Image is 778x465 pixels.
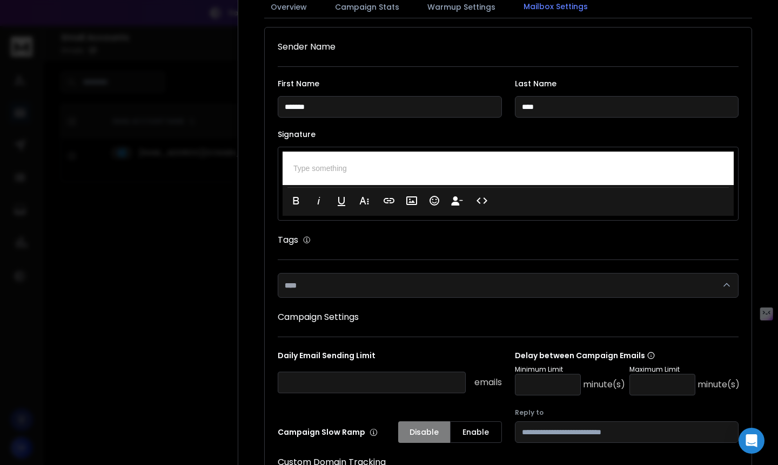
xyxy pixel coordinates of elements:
label: First Name [278,80,502,87]
p: emails [474,376,502,389]
button: Disable [398,421,450,443]
button: Bold (⌘B) [286,190,306,211]
h1: Campaign Settings [278,311,739,324]
button: Italic (⌘I) [308,190,329,211]
label: Signature [278,131,739,138]
button: Underline (⌘U) [331,190,352,211]
p: Campaign Slow Ramp [278,427,378,437]
p: minute(s) [697,378,740,391]
div: Open Intercom Messenger [739,428,764,454]
p: Minimum Limit [515,365,625,374]
p: minute(s) [583,378,625,391]
button: Emoticons [424,190,445,211]
h1: Tags [278,234,298,247]
label: Reply to [515,408,739,417]
button: More Text [354,190,374,211]
button: Insert Image (⌘P) [401,190,422,211]
label: Last Name [515,80,739,87]
h1: Sender Name [278,40,739,53]
p: Maximum Limit [629,365,740,374]
p: Daily Email Sending Limit [278,350,502,365]
button: Enable [450,421,502,443]
button: Code View [472,190,492,211]
button: Insert Link (⌘K) [379,190,399,211]
p: Delay between Campaign Emails [515,350,740,361]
